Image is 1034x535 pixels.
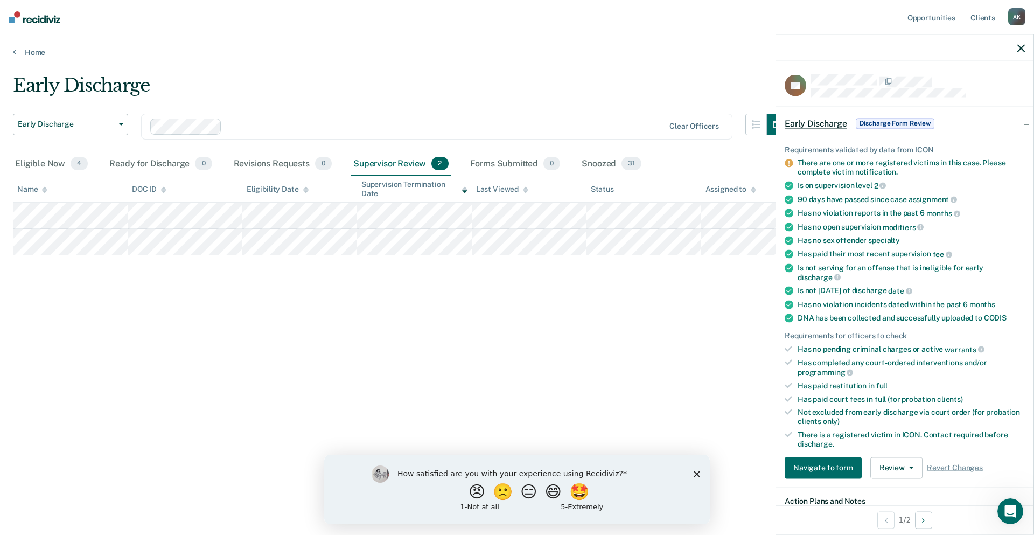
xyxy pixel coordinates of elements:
span: discharge. [798,439,834,448]
div: Ready for Discharge [107,152,214,176]
span: fee [933,250,952,259]
div: Last Viewed [476,185,528,194]
span: Discharge Form Review [856,118,934,129]
div: Name [17,185,47,194]
span: warrants [945,345,984,353]
span: months [969,300,995,309]
div: There are one or more registered victims in this case. Please complete victim notification. [798,158,1025,177]
div: Clear officers [669,122,719,131]
div: Has no sex offender [798,236,1025,245]
div: Snoozed [579,152,644,176]
span: programming [798,368,853,377]
div: A K [1008,8,1025,25]
div: Has paid court fees in full (for probation [798,394,1025,404]
div: Has no violation incidents dated within the past 6 [798,300,1025,309]
div: Eligibility Date [247,185,309,194]
span: Early Discharge [18,120,115,129]
div: Revisions Requests [232,152,334,176]
span: 0 [195,157,212,171]
span: full [876,381,888,390]
iframe: Survey by Kim from Recidiviz [324,455,710,524]
span: clients) [937,394,963,403]
div: Not excluded from early discharge via court order (for probation clients [798,408,1025,426]
div: Status [591,185,614,194]
div: Supervisor Review [351,152,451,176]
div: Has completed any court-ordered interventions and/or [798,358,1025,377]
span: 2 [874,181,886,190]
img: Recidiviz [9,11,60,23]
span: only) [823,417,840,426]
div: Early DischargeDischarge Form Review [776,106,1033,141]
div: DNA has been collected and successfully uploaded to [798,314,1025,323]
div: 1 / 2 [776,505,1033,534]
div: Requirements validated by data from ICON [785,145,1025,154]
button: Review [870,457,923,478]
div: Has paid their most recent supervision [798,249,1025,259]
div: Has no violation reports in the past 6 [798,209,1025,218]
span: 2 [431,157,448,171]
span: date [888,287,912,295]
a: Navigate to form link [785,457,866,478]
span: discharge [798,273,841,281]
button: Previous Opportunity [877,511,895,529]
div: Assigned to [705,185,756,194]
div: Requirements for officers to check [785,331,1025,341]
span: 31 [621,157,641,171]
div: DOC ID [132,185,166,194]
dt: Action Plans and Notes [785,496,1025,505]
div: Has no pending criminal charges or active [798,344,1025,354]
span: 4 [71,157,88,171]
span: months [926,209,960,218]
span: Revert Changes [927,463,983,473]
span: modifiers [883,223,924,231]
iframe: Intercom live chat [997,498,1023,524]
button: Next Opportunity [915,511,932,529]
div: Eligible Now [13,152,90,176]
span: assignment [909,195,957,204]
span: 0 [315,157,332,171]
div: Has no open supervision [798,222,1025,232]
div: Has paid restitution in [798,381,1025,390]
div: Is not [DATE] of discharge [798,286,1025,296]
div: Forms Submitted [468,152,563,176]
div: Is on supervision level [798,181,1025,191]
div: Early Discharge [13,74,788,105]
div: Is not serving for an offense that is ineligible for early [798,263,1025,282]
span: 0 [543,157,560,171]
button: Navigate to form [785,457,862,478]
div: Supervision Termination Date [361,180,467,198]
div: 90 days have passed since case [798,194,1025,204]
span: Early Discharge [785,118,847,129]
a: Home [13,47,1021,57]
span: specialty [868,236,900,245]
div: There is a registered victim in ICON. Contact required before [798,430,1025,449]
span: CODIS [984,314,1007,322]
